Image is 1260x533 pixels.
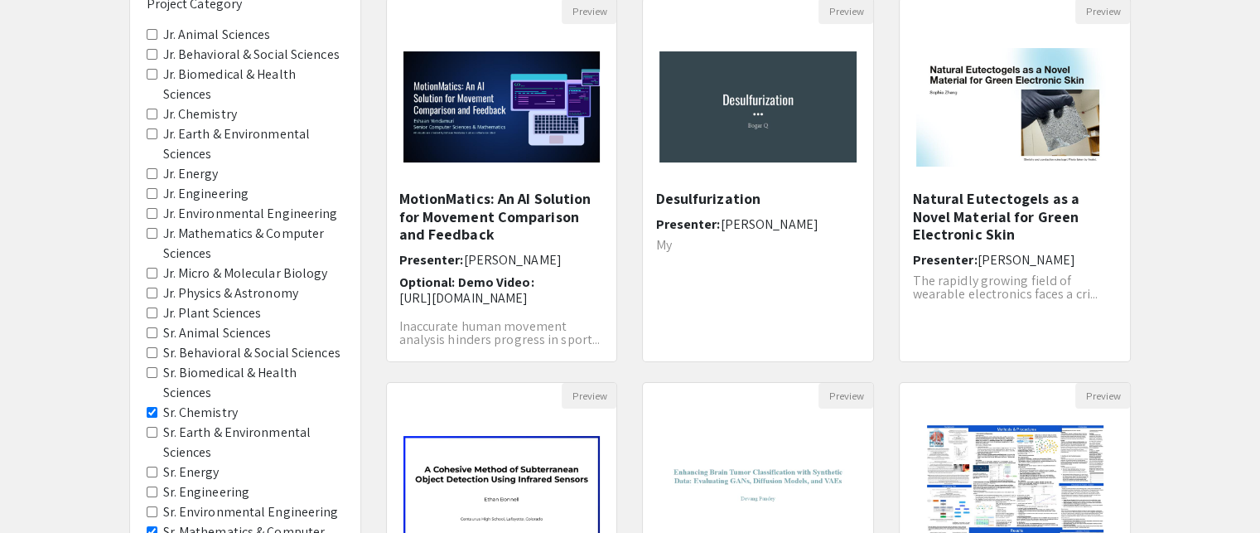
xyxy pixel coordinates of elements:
[12,458,70,521] iframe: Chat
[655,190,861,208] h5: Desulfurization
[399,252,605,268] h6: Presenter:
[912,190,1118,244] h5: Natural Eutectogels as a Novel Material for Green Electronic Skin
[163,184,249,204] label: Jr. Engineering
[464,251,562,269] span: [PERSON_NAME]
[163,502,339,522] label: Sr. Environmental Engineering
[720,216,818,233] span: [PERSON_NAME]
[818,383,873,409] button: Preview
[399,290,605,306] p: [URL][DOMAIN_NAME]
[163,463,220,482] label: Sr. Energy
[163,482,250,502] label: Sr. Engineering
[900,31,1130,183] img: <p>Natural Eutectogels as a Novel Material for Green Electronic Skin</p>
[399,190,605,244] h5: MotionMatics: An AI Solution for Movement Comparison and Feedback
[163,264,328,283] label: Jr. Micro & Molecular Biology
[163,164,219,184] label: Jr. Energy
[562,383,616,409] button: Preview
[399,317,601,348] span: Inaccurate human movement analysis hinders progress in sport...
[912,252,1118,268] h6: Presenter:
[163,124,344,164] label: Jr. Earth & Environmental Sciences
[1075,383,1130,409] button: Preview
[163,283,298,303] label: Jr. Physics & Astronomy
[163,343,340,363] label: Sr. Behavioral & Social Sciences
[163,323,272,343] label: Sr. Animal Sciences
[163,363,344,403] label: Sr. Biomedical & Health Sciences
[977,251,1074,269] span: [PERSON_NAME]
[163,423,344,463] label: Sr. Earth & Environmental Sciences
[399,274,534,291] span: Optional: Demo Video:
[163,65,344,104] label: Jr. Biomedical & Health Sciences
[387,35,617,179] img: <p>MotionMatics: An AI Solution for Movement Comparison and Feedback</p>
[163,204,338,224] label: Jr. Environmental Engineering
[163,25,271,45] label: Jr. Animal Sciences
[163,224,344,264] label: Jr. Mathematics & Computer Sciences
[912,272,1098,303] span: The rapidly growing field of wearable electronics faces a cri...
[643,35,873,179] img: <p>Desulfurization</p>
[655,236,671,254] span: My
[163,403,238,423] label: Sr. Chemistry
[163,303,262,323] label: Jr. Plant Sciences
[163,104,237,124] label: Jr. Chemistry
[655,216,861,232] h6: Presenter:
[163,45,340,65] label: Jr. Behavioral & Social Sciences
